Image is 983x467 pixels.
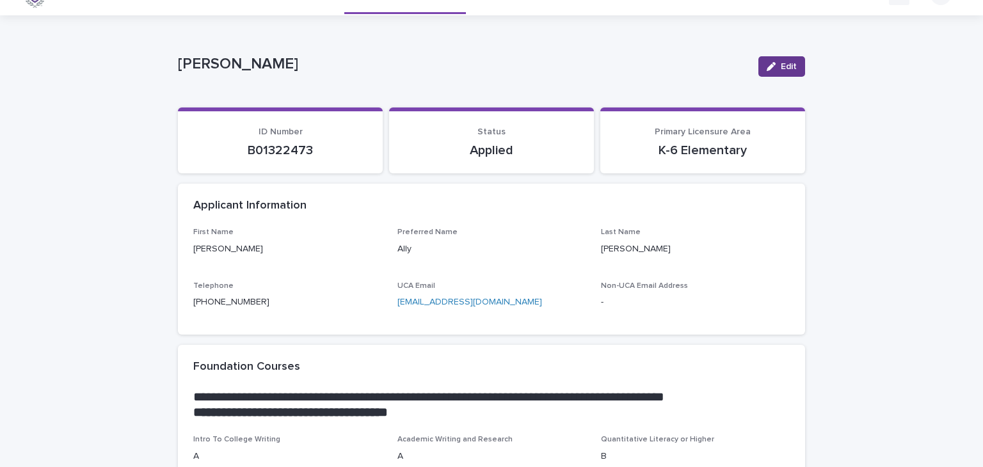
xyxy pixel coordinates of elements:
p: Ally [397,242,586,256]
p: B01322473 [193,143,367,158]
p: [PERSON_NAME] [601,242,790,256]
button: Edit [758,56,805,77]
span: Intro To College Writing [193,436,280,443]
p: Applied [404,143,579,158]
p: K-6 Elementary [616,143,790,158]
span: Edit [781,62,797,71]
span: Non-UCA Email Address [601,282,688,290]
h2: Foundation Courses [193,360,300,374]
p: [PERSON_NAME] [178,55,748,74]
a: [PHONE_NUMBER] [193,297,269,306]
span: Academic Writing and Research [397,436,513,443]
p: B [601,450,790,463]
p: A [193,450,382,463]
p: [PERSON_NAME] [193,242,382,256]
span: Primary Licensure Area [655,127,751,136]
span: Preferred Name [397,228,458,236]
p: A [397,450,586,463]
p: - [601,296,790,309]
span: Last Name [601,228,641,236]
a: [EMAIL_ADDRESS][DOMAIN_NAME] [397,297,542,306]
span: First Name [193,228,234,236]
span: ID Number [259,127,303,136]
span: Status [477,127,506,136]
span: UCA Email [397,282,435,290]
span: Telephone [193,282,234,290]
h2: Applicant Information [193,199,307,213]
span: Quantitative Literacy or Higher [601,436,714,443]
